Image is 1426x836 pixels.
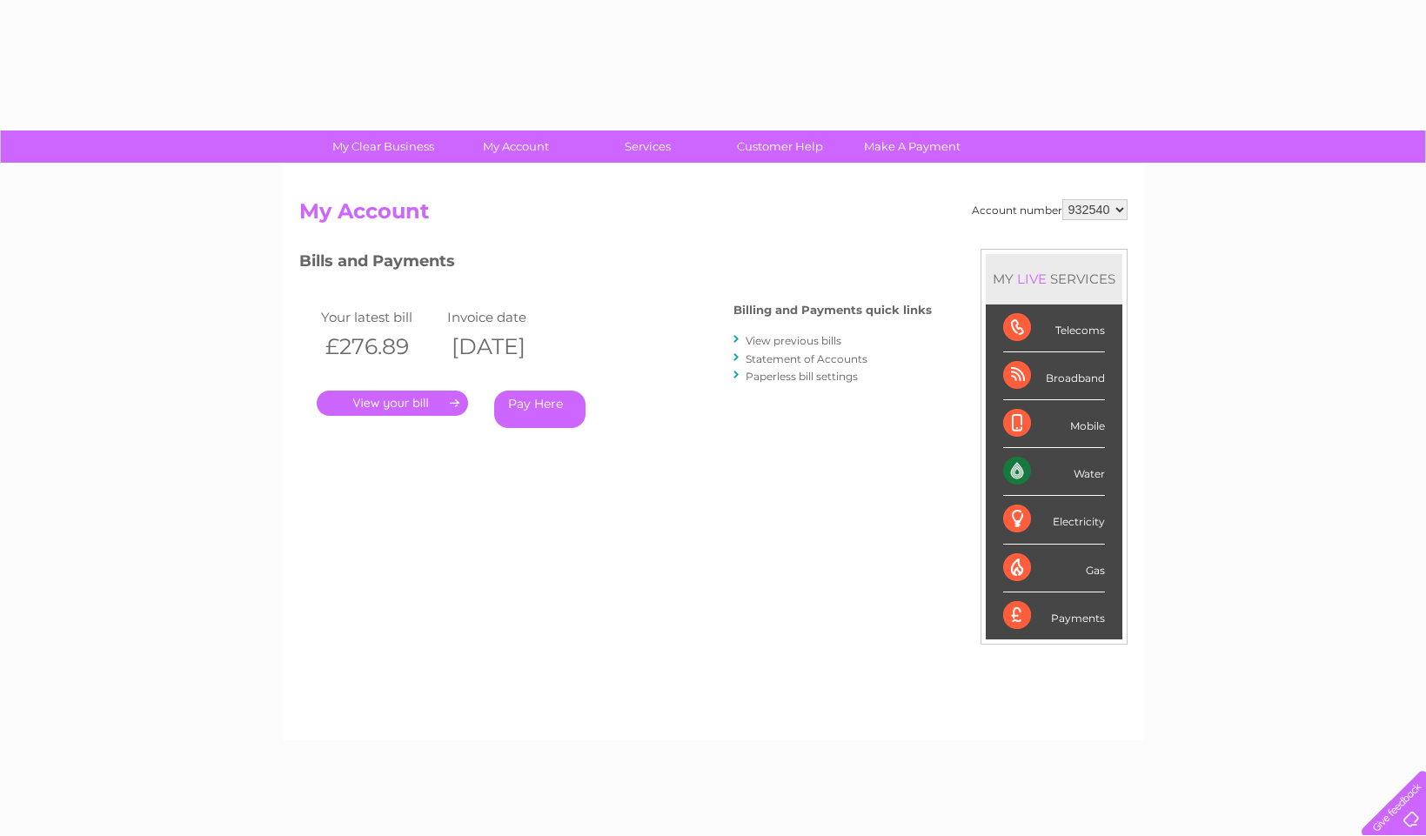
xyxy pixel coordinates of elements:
[840,130,984,163] a: Make A Payment
[708,130,852,163] a: Customer Help
[746,352,867,365] a: Statement of Accounts
[317,329,443,364] th: £276.89
[576,130,720,163] a: Services
[1003,352,1105,400] div: Broadband
[1014,271,1050,287] div: LIVE
[443,329,569,364] th: [DATE]
[1003,545,1105,592] div: Gas
[1003,448,1105,496] div: Water
[1003,304,1105,352] div: Telecoms
[1003,400,1105,448] div: Mobile
[1003,496,1105,544] div: Electricity
[733,304,932,317] h4: Billing and Payments quick links
[746,370,858,383] a: Paperless bill settings
[443,305,569,329] td: Invoice date
[299,199,1128,232] h2: My Account
[444,130,587,163] a: My Account
[1003,592,1105,639] div: Payments
[299,249,932,279] h3: Bills and Payments
[972,199,1128,220] div: Account number
[494,391,586,428] a: Pay Here
[317,305,443,329] td: Your latest bill
[317,391,468,416] a: .
[986,254,1122,304] div: MY SERVICES
[311,130,455,163] a: My Clear Business
[746,334,841,347] a: View previous bills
